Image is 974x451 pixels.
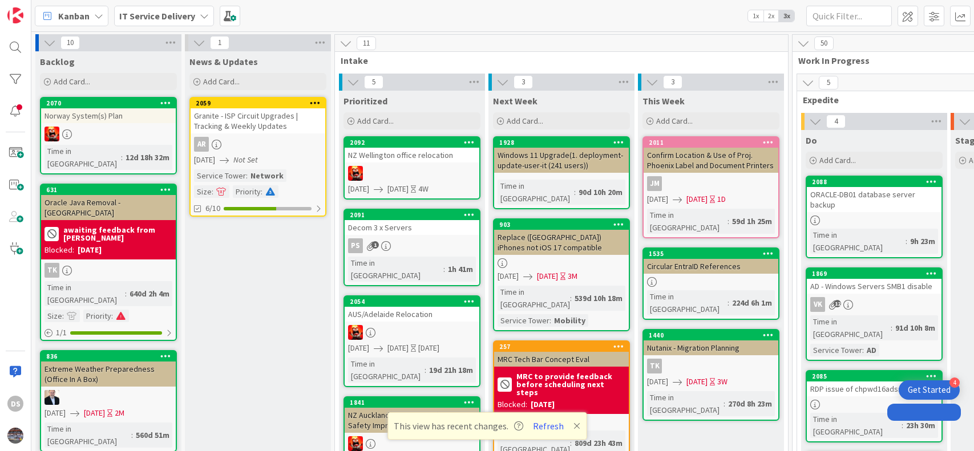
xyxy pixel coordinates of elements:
div: Norway System(s) Plan [41,108,176,123]
div: 1869 [807,269,941,279]
div: 2070 [46,99,176,107]
div: Decom 3 x Servers [345,220,479,235]
span: [DATE] [45,407,66,419]
button: Refresh [529,419,568,433]
div: Service Tower [498,314,549,327]
div: AR [194,137,209,152]
div: TK [644,359,778,373]
div: 2054 [345,296,479,307]
span: 12 [834,300,841,307]
div: 1841NZ Auckland server room (New Safety Improvement Card) [345,397,479,433]
div: 836 [46,352,176,360]
span: : [212,185,213,198]
div: 836Extreme Weather Preparedness (Office In A Box) [41,351,176,387]
span: : [906,235,907,247]
div: 1440 [644,330,778,340]
b: IT Service Delivery [119,10,195,22]
div: 19d 21h 18m [426,364,476,376]
div: Time in [GEOGRAPHIC_DATA] [647,391,724,416]
div: NZ Wellington office relocation [345,148,479,162]
div: Replace ([GEOGRAPHIC_DATA]) iPhones not iOS 17 compatible [494,230,629,255]
div: 257 [499,343,629,351]
span: : [902,419,903,432]
span: 4 [826,115,846,128]
img: HO [45,390,59,405]
div: 2088 [812,178,941,186]
div: Mobility [551,314,588,327]
div: 2059Granite - ISP Circuit Upgrades | Tracking & Weekly Updates [191,98,325,133]
span: [DATE] [647,193,668,205]
span: Add Card... [819,155,856,165]
span: Backlog [40,56,75,67]
span: : [728,215,729,227]
span: : [728,296,729,309]
div: 2091 [350,211,479,219]
div: 1/1 [41,326,176,340]
div: 59d 1h 25m [729,215,775,227]
div: 2054 [350,298,479,306]
div: Open Get Started checklist, remaining modules: 4 [899,380,960,400]
div: Blocked: [498,399,527,411]
span: 2x [763,10,779,22]
div: VK [807,297,941,312]
img: VN [45,127,59,141]
div: Time in [GEOGRAPHIC_DATA] [45,281,125,306]
div: 640d 2h 4m [127,287,172,300]
span: [DATE] [194,154,215,166]
div: Time in [GEOGRAPHIC_DATA] [810,229,906,254]
div: 631 [46,186,176,194]
div: VN [345,166,479,181]
span: [DATE] [686,376,708,388]
div: JM [647,176,662,191]
div: 631Oracle Java Removal - [GEOGRAPHIC_DATA] [41,185,176,220]
div: 270d 8h 23m [725,397,775,410]
span: 6/10 [205,202,220,214]
div: 2092 [350,139,479,147]
span: Prioritized [343,95,387,107]
div: Size [194,185,212,198]
div: 4 [949,377,960,388]
div: AD - Windows Servers SMB1 disable [807,279,941,294]
span: 1 [371,241,379,249]
span: News & Updates [189,56,258,67]
b: awaiting feedback from [PERSON_NAME] [63,226,172,242]
div: Blocked: [45,244,74,256]
div: Time in [GEOGRAPHIC_DATA] [45,422,131,448]
div: 90d 10h 20m [576,186,625,198]
span: : [111,310,113,322]
span: [DATE] [387,342,409,354]
span: 10 [60,36,80,50]
div: Service Tower [810,344,862,356]
div: Circular EntraID References [644,259,778,274]
div: 1440Nutanix - Migration Planning [644,330,778,355]
div: 2092NZ Wellington office relocation [345,137,479,162]
div: 2011Confirm Location & Use of Proj. Phoenix Label and Document Printers [644,137,778,173]
div: JM [644,176,778,191]
span: [DATE] [348,183,369,195]
span: : [574,186,576,198]
img: VN [348,325,363,340]
span: : [125,287,127,300]
span: : [862,344,864,356]
span: : [131,429,133,441]
div: 1928 [499,139,629,147]
div: AUS/Adelaide Relocation [345,307,479,322]
div: Windows 11 Upgrade(1. deployment-update-user-it (241 users)) [494,148,629,173]
div: RDP issue of chpwd16adssdc02 DC. [807,381,941,396]
div: ORACLE-DB01 database server backup [807,187,941,212]
div: 809d 23h 43m [572,437,625,449]
img: VN [348,436,363,451]
div: 2059 [196,99,325,107]
span: : [425,364,426,376]
div: 1h 41m [445,263,476,275]
div: Size [45,310,62,322]
span: [DATE] [498,270,519,282]
div: 1869AD - Windows Servers SMB1 disable [807,269,941,294]
div: 2085RDP issue of chpwd16adssdc02 DC. [807,371,941,396]
span: Next Week [493,95,537,107]
div: TK [647,359,662,373]
div: 23h 30m [903,419,938,432]
div: Get Started [908,384,951,396]
i: Not Set [233,155,258,165]
img: VN [348,166,363,181]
